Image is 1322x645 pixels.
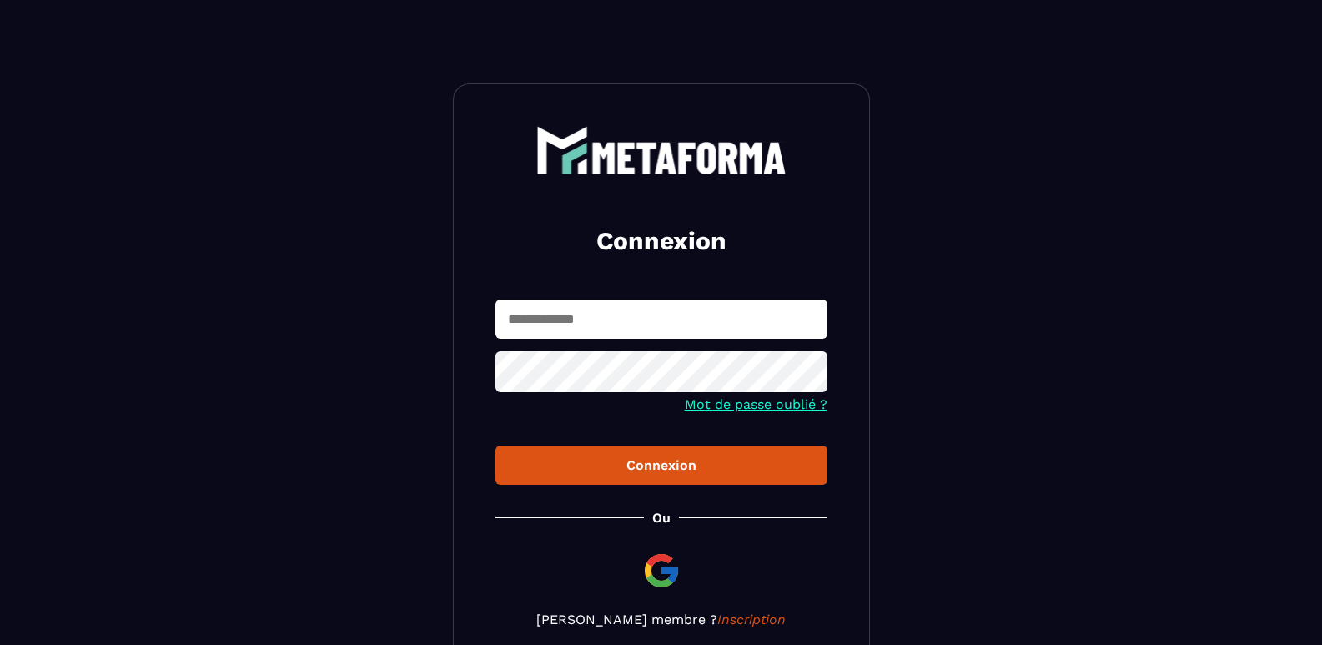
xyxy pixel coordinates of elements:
img: logo [536,126,787,174]
button: Connexion [495,446,827,485]
a: Mot de passe oublié ? [685,396,827,412]
a: logo [495,126,827,174]
h2: Connexion [515,224,807,258]
p: Ou [652,510,671,526]
a: Inscription [717,612,786,627]
img: google [641,551,681,591]
p: [PERSON_NAME] membre ? [495,612,827,627]
div: Connexion [509,457,814,473]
